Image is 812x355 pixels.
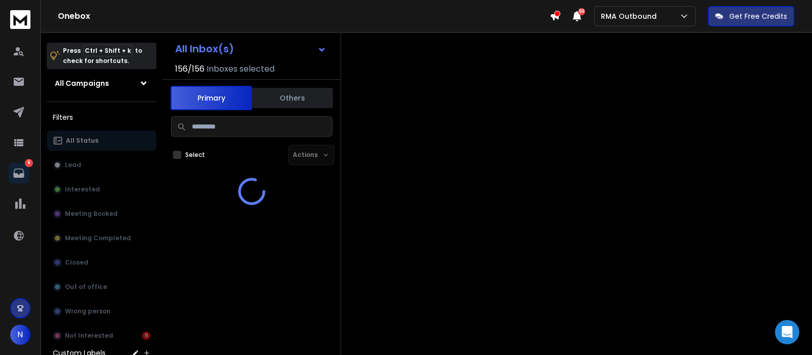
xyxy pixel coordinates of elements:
p: 8 [25,159,33,167]
button: Primary [171,86,252,110]
button: Get Free Credits [708,6,794,26]
p: Get Free Credits [729,11,787,21]
span: 50 [578,8,585,15]
label: Select [185,151,205,159]
div: Open Intercom Messenger [775,320,799,344]
p: Press to check for shortcuts. [63,46,142,66]
button: All Inbox(s) [167,39,334,59]
a: 8 [9,163,29,183]
img: logo [10,10,30,29]
p: RMA Outbound [601,11,661,21]
button: N [10,325,30,345]
h1: All Campaigns [55,78,109,88]
span: 156 / 156 [175,63,205,75]
h1: All Inbox(s) [175,44,234,54]
span: Ctrl + Shift + k [83,45,132,56]
h1: Onebox [58,10,550,22]
button: All Campaigns [47,73,156,93]
h3: Filters [47,110,156,124]
button: Others [252,87,333,109]
h3: Inboxes selected [207,63,275,75]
